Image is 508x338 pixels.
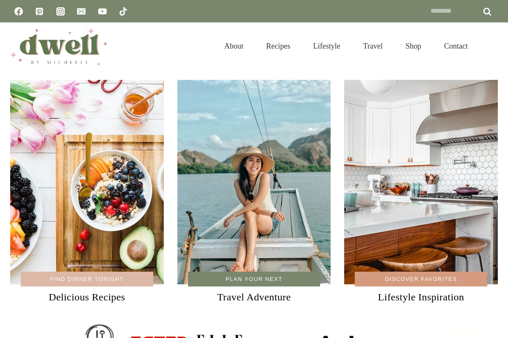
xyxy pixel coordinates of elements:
a: Lifestyle [302,31,352,61]
nav: Primary Navigation [213,31,479,61]
a: TikTok [115,3,132,20]
a: YouTube [94,3,111,20]
button: View Search Form [483,39,498,53]
a: Email [73,3,90,20]
a: Travel [352,31,394,61]
a: Facebook [10,3,27,20]
a: Shop [394,31,433,61]
a: About [213,31,255,61]
a: Pinterest [31,3,48,20]
a: Recipes [255,31,302,61]
a: Instagram [52,3,69,20]
img: DWELL by michelle [10,27,108,65]
a: Contact [433,31,479,61]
